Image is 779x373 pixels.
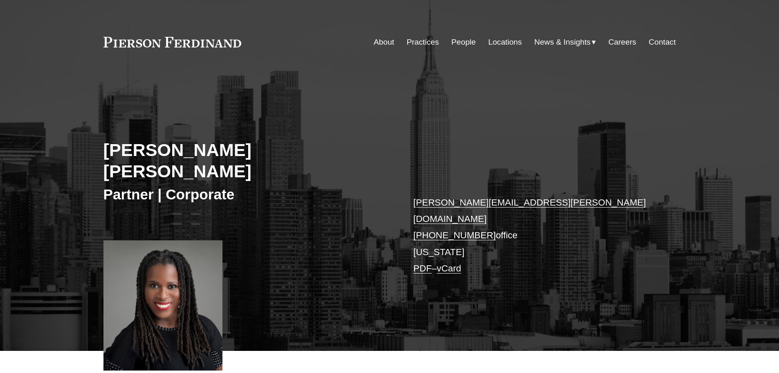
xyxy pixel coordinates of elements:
a: PDF [413,263,432,274]
a: Practices [406,34,439,50]
a: vCard [437,263,461,274]
a: About [374,34,394,50]
h2: [PERSON_NAME] [PERSON_NAME] [103,139,390,182]
a: [PERSON_NAME][EMAIL_ADDRESS][PERSON_NAME][DOMAIN_NAME] [413,197,646,224]
a: folder dropdown [534,34,596,50]
h3: Partner | Corporate [103,185,390,203]
a: Careers [608,34,636,50]
a: People [451,34,476,50]
a: [PHONE_NUMBER] [413,230,496,240]
span: News & Insights [534,35,591,50]
a: Locations [488,34,522,50]
a: Contact [649,34,676,50]
p: office [US_STATE] – [413,194,652,277]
